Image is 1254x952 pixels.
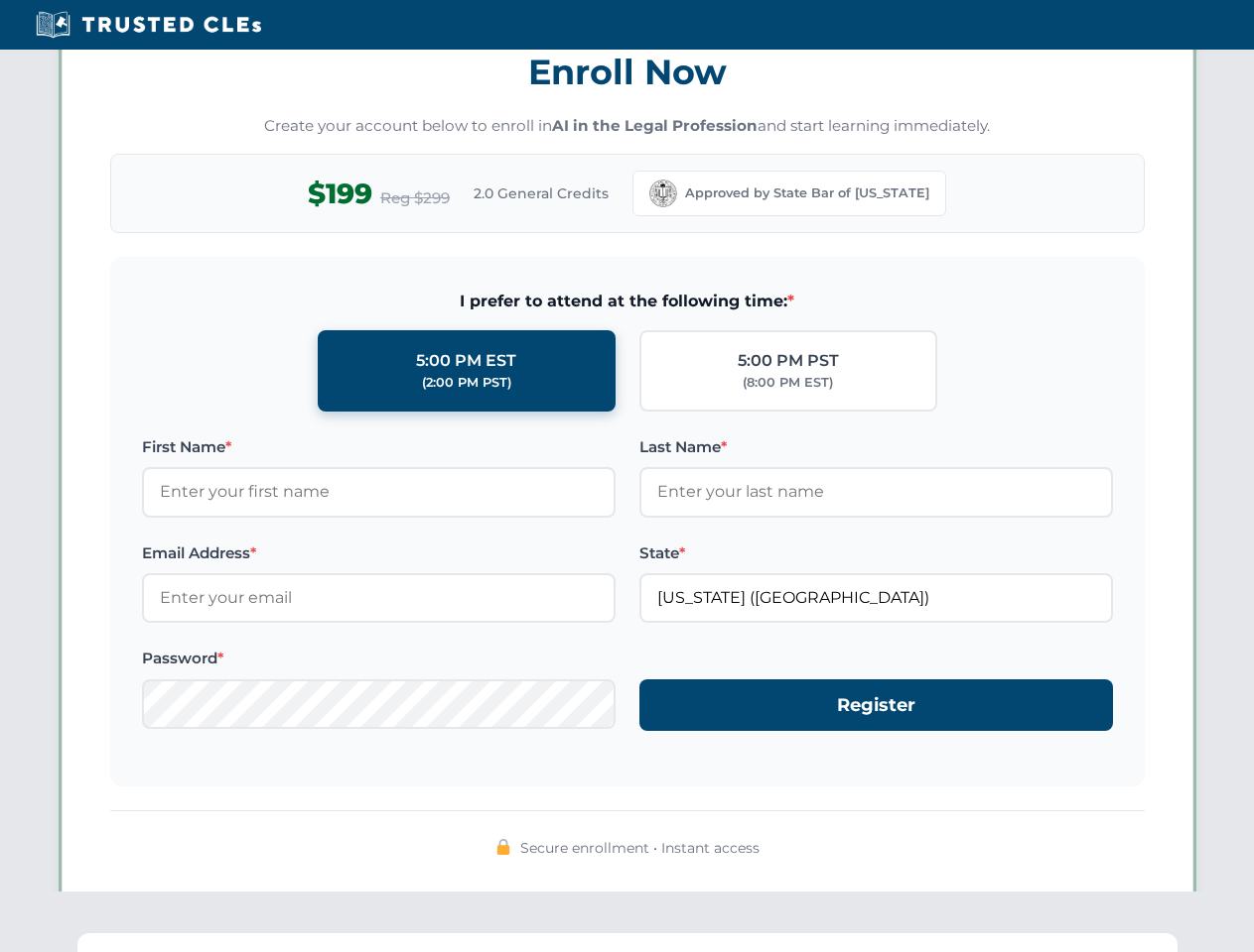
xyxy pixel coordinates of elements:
[639,467,1113,517] input: Enter your last name
[142,435,616,459] label: First Name
[142,573,616,623] input: Enter your email
[474,182,609,204] span: 2.0 General Credits
[142,289,1113,314] span: I prefer to attend at the following time:
[520,837,760,859] span: Secure enrollment • Instant access
[649,179,677,207] img: California Bar
[422,373,511,393] div: (2:00 PM PST)
[685,183,929,203] span: Approved by State Bar of [US_STATE]
[110,115,1145,138] p: Create your account below to enroll in and start learning immediately.
[142,467,616,517] input: Enter your first name
[416,348,516,374] div: 5:00 PM EST
[639,573,1113,623] input: California (CA)
[639,435,1113,459] label: Last Name
[639,541,1113,565] label: State
[30,10,267,40] img: Trusted CLEs
[743,373,833,393] div: (8:00 PM EST)
[142,541,616,565] label: Email Address
[495,839,511,855] img: 🔒
[110,41,1145,103] h3: Enroll Now
[142,647,616,670] label: Password
[380,186,450,210] span: Reg $299
[639,679,1113,732] button: Register
[308,172,372,216] span: $199
[738,348,839,374] div: 5:00 PM PST
[552,116,758,135] strong: AI in the Legal Profession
